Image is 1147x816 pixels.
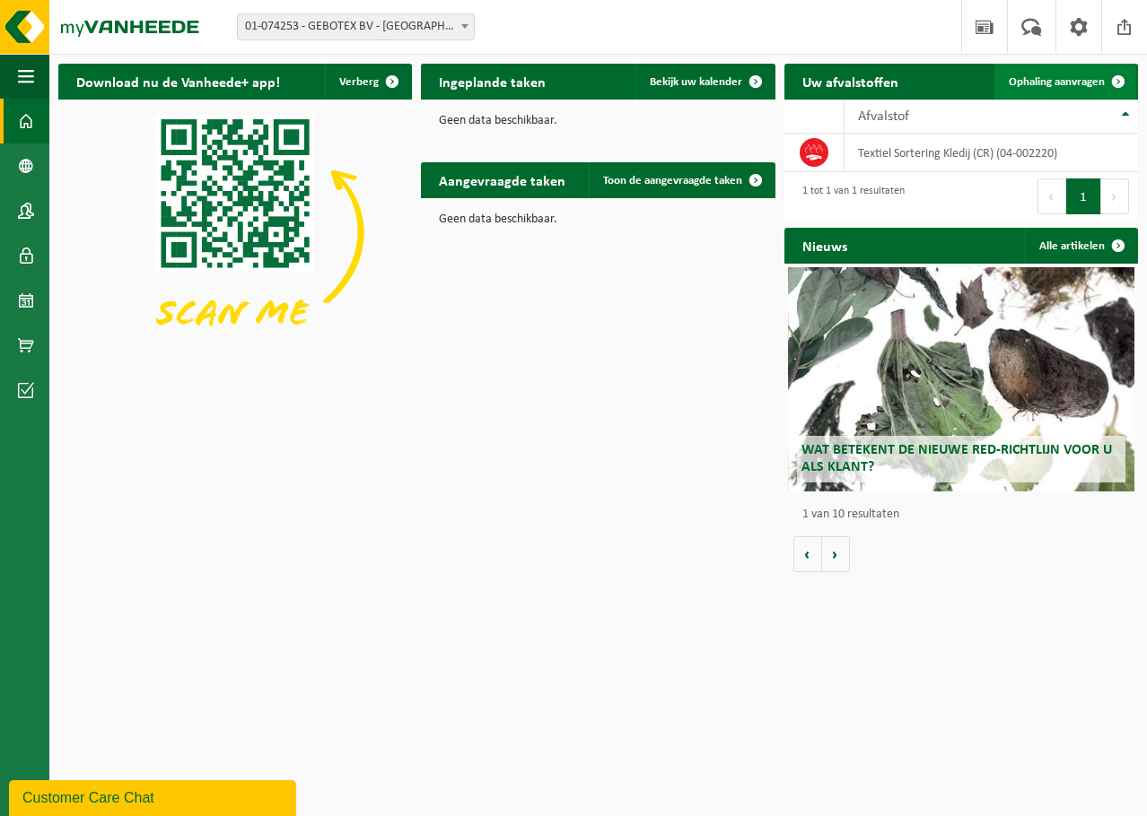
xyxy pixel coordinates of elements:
div: 1 tot 1 van 1 resultaten [793,177,905,216]
p: Geen data beschikbaar. [439,115,757,127]
iframe: chat widget [9,777,300,816]
a: Toon de aangevraagde taken [589,162,774,198]
span: 01-074253 - GEBOTEX BV - DORDRECHT [237,13,475,40]
h2: Aangevraagde taken [421,162,583,197]
button: Volgende [822,536,850,572]
img: Download de VHEPlus App [58,100,412,365]
p: 1 van 10 resultaten [802,508,1129,521]
button: Previous [1038,178,1066,214]
span: Verberg [339,76,379,88]
a: Alle artikelen [1025,228,1136,264]
span: 01-074253 - GEBOTEX BV - DORDRECHT [238,14,474,39]
a: Wat betekent de nieuwe RED-richtlijn voor u als klant? [788,267,1134,491]
h2: Nieuws [784,228,865,263]
a: Ophaling aanvragen [994,64,1136,100]
h2: Download nu de Vanheede+ app! [58,64,298,99]
span: Ophaling aanvragen [1009,76,1105,88]
span: Afvalstof [858,109,909,124]
span: Bekijk uw kalender [650,76,742,88]
a: Bekijk uw kalender [635,64,774,100]
td: Textiel Sortering Kledij (CR) (04-002220) [845,134,1138,172]
button: Verberg [325,64,410,100]
p: Geen data beschikbaar. [439,213,757,226]
button: 1 [1066,178,1101,214]
span: Wat betekent de nieuwe RED-richtlijn voor u als klant? [801,443,1112,474]
span: Toon de aangevraagde taken [603,175,742,187]
button: Next [1101,178,1129,214]
h2: Uw afvalstoffen [784,64,916,99]
h2: Ingeplande taken [421,64,564,99]
button: Vorige [793,536,822,572]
